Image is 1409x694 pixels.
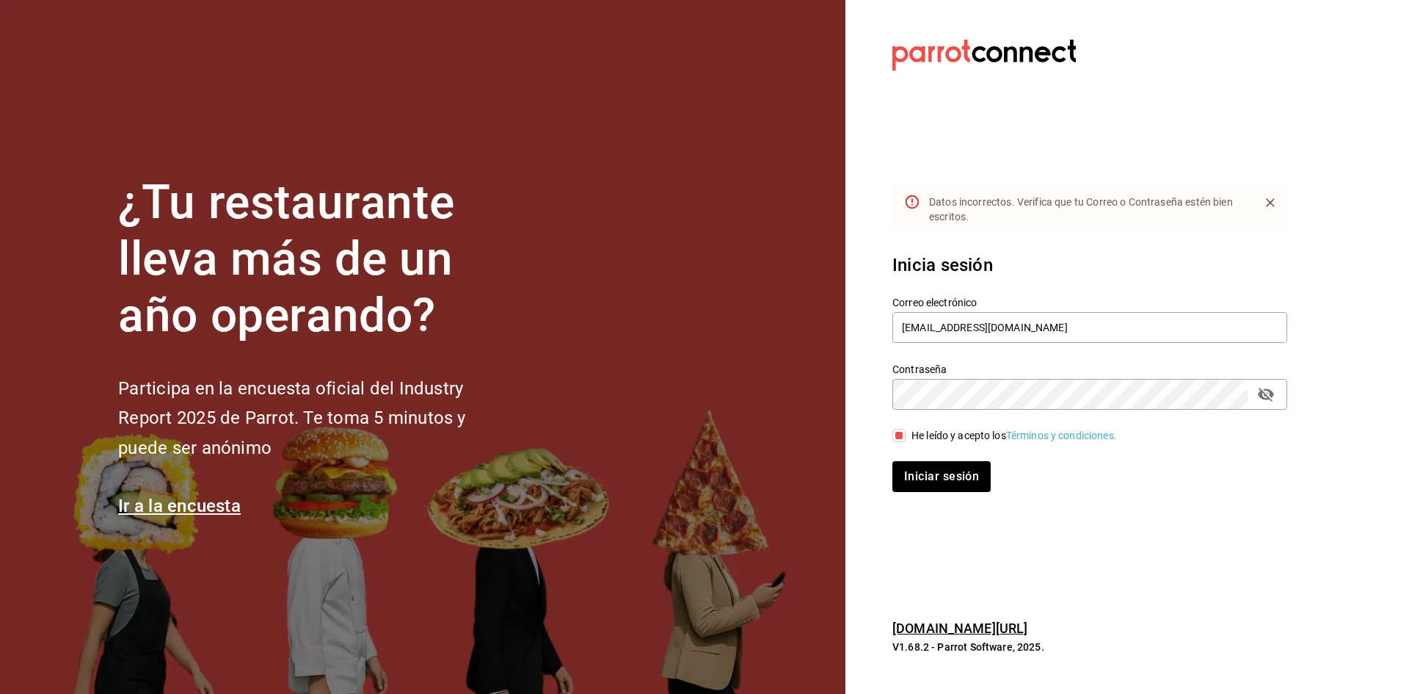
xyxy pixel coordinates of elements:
button: passwordField [1253,382,1278,407]
a: [DOMAIN_NAME][URL] [892,621,1027,636]
input: Ingresa tu correo electrónico [892,312,1287,343]
div: He leído y acepto los [911,428,1117,444]
button: Iniciar sesión [892,461,991,492]
h2: Participa en la encuesta oficial del Industry Report 2025 de Parrot. Te toma 5 minutos y puede se... [118,374,514,463]
a: Ir a la encuesta [118,496,241,516]
button: Close [1259,192,1281,214]
div: Datos incorrectos. Verifica que tu Correo o Contraseña estén bien escritos. [929,189,1248,230]
h3: Inicia sesión [892,252,1287,278]
h1: ¿Tu restaurante lleva más de un año operando? [118,175,514,344]
label: Correo electrónico [892,297,1287,308]
p: V1.68.2 - Parrot Software, 2025. [892,640,1287,654]
a: Términos y condiciones. [1006,430,1117,441]
label: Contraseña [892,364,1287,375]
